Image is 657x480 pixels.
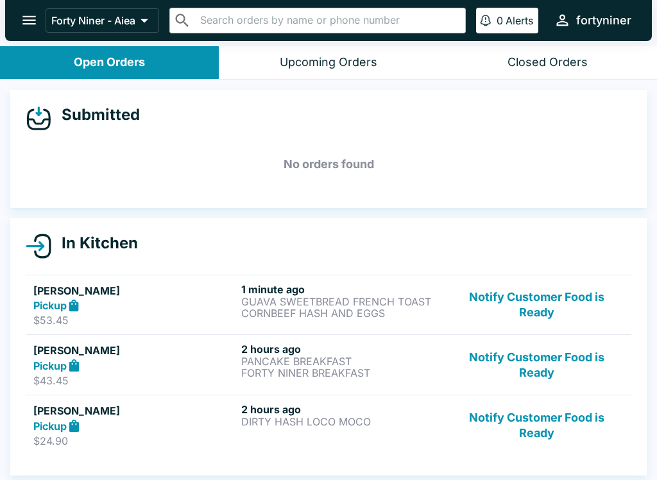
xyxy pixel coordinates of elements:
[51,14,135,27] p: Forty Niner - Aiea
[450,343,624,387] button: Notify Customer Food is Ready
[549,6,636,34] button: fortyniner
[26,141,631,187] h5: No orders found
[280,55,377,70] div: Upcoming Orders
[74,55,145,70] div: Open Orders
[51,105,140,124] h4: Submitted
[26,395,631,455] a: [PERSON_NAME]Pickup$24.902 hours agoDIRTY HASH LOCO MOCONotify Customer Food is Ready
[241,367,444,379] p: FORTY NINER BREAKFAST
[241,307,444,319] p: CORNBEEF HASH AND EGGS
[450,403,624,447] button: Notify Customer Food is Ready
[33,359,67,372] strong: Pickup
[241,283,444,296] h6: 1 minute ago
[33,299,67,312] strong: Pickup
[51,234,138,253] h4: In Kitchen
[196,12,460,30] input: Search orders by name or phone number
[33,434,236,447] p: $24.90
[508,55,588,70] div: Closed Orders
[33,314,236,327] p: $53.45
[33,283,236,298] h5: [PERSON_NAME]
[33,374,236,387] p: $43.45
[506,14,533,27] p: Alerts
[241,403,444,416] h6: 2 hours ago
[33,403,236,418] h5: [PERSON_NAME]
[33,420,67,433] strong: Pickup
[241,416,444,427] p: DIRTY HASH LOCO MOCO
[497,14,503,27] p: 0
[26,275,631,335] a: [PERSON_NAME]Pickup$53.451 minute agoGUAVA SWEETBREAD FRENCH TOASTCORNBEEF HASH AND EGGSNotify Cu...
[13,4,46,37] button: open drawer
[450,283,624,327] button: Notify Customer Food is Ready
[33,343,236,358] h5: [PERSON_NAME]
[241,296,444,307] p: GUAVA SWEETBREAD FRENCH TOAST
[241,343,444,356] h6: 2 hours ago
[46,8,159,33] button: Forty Niner - Aiea
[241,356,444,367] p: PANCAKE BREAKFAST
[26,334,631,395] a: [PERSON_NAME]Pickup$43.452 hours agoPANCAKE BREAKFASTFORTY NINER BREAKFASTNotify Customer Food is...
[576,13,631,28] div: fortyniner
